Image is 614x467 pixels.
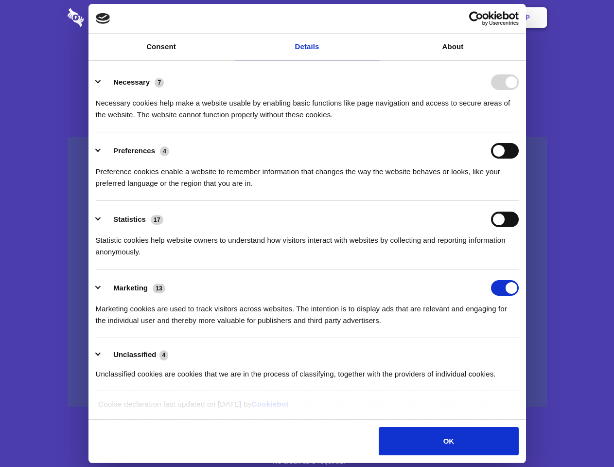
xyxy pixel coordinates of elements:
button: OK [379,427,518,455]
div: Unclassified cookies are cookies that we are in the process of classifying, together with the pro... [96,361,519,380]
img: logo [96,13,110,24]
label: Marketing [113,284,148,292]
a: Cookiebot [252,400,289,408]
a: About [380,34,526,60]
a: Contact [394,2,439,33]
label: Statistics [113,215,146,223]
span: 4 [159,350,169,360]
button: Necessary (7) [96,74,170,90]
div: Statistic cookies help website owners to understand how visitors interact with websites by collec... [96,227,519,258]
span: 4 [160,146,169,156]
button: Statistics (17) [96,212,170,227]
iframe: Drift Widget Chat Controller [565,418,602,455]
span: 7 [155,78,164,88]
a: Login [441,2,483,33]
div: Necessary cookies help make a website usable by enabling basic functions like page navigation and... [96,90,519,121]
a: Consent [88,34,234,60]
span: 13 [153,284,165,293]
button: Unclassified (4) [96,349,175,361]
img: logo-wordmark-white-trans-d4663122ce5f474addd5e946df7df03e33cb6a1c49d2221995e7729f52c070b2.svg [68,8,151,27]
a: Details [234,34,380,60]
a: Wistia video thumbnail [68,137,547,407]
span: 17 [151,215,163,225]
label: Necessary [113,78,150,86]
h4: Auto-redaction of sensitive data, encrypted data sharing and self-destructing private chats. Shar... [68,89,547,121]
div: Cookie declaration last updated on [DATE] by [91,398,523,417]
label: Preferences [113,146,155,155]
a: Usercentrics Cookiebot - opens in a new window [434,11,519,26]
div: Marketing cookies are used to track visitors across websites. The intention is to display ads tha... [96,296,519,326]
button: Marketing (13) [96,280,172,296]
button: Preferences (4) [96,143,175,159]
div: Preference cookies enable a website to remember information that changes the way the website beha... [96,159,519,189]
h1: Eliminate Slack Data Loss. [68,44,547,79]
a: Pricing [285,2,328,33]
